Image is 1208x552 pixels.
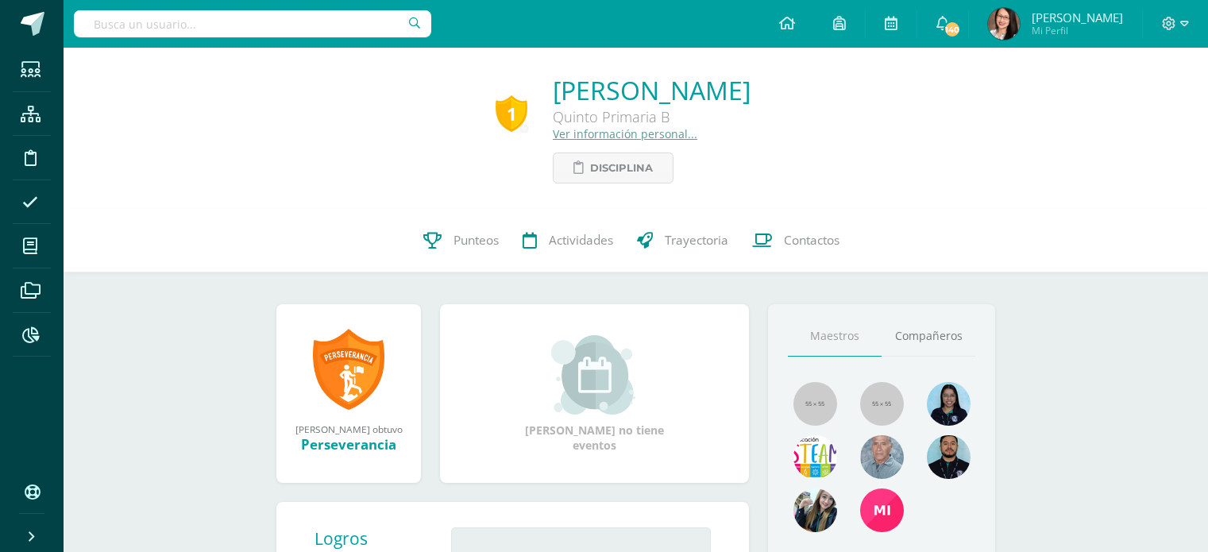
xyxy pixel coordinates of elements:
[1032,10,1123,25] span: [PERSON_NAME]
[553,107,751,126] div: Quinto Primaria B
[860,435,904,479] img: 55ac31a88a72e045f87d4a648e08ca4b.png
[943,21,960,38] span: 140
[553,73,751,107] a: [PERSON_NAME]
[590,153,653,183] span: Disciplina
[665,232,728,249] span: Trayectoria
[496,95,527,132] div: 1
[784,232,839,249] span: Contactos
[453,232,499,249] span: Punteos
[788,316,882,357] a: Maestros
[625,209,740,272] a: Trayectoria
[882,316,975,357] a: Compañeros
[927,435,971,479] img: 2207c9b573316a41e74c87832a091651.png
[411,209,511,272] a: Punteos
[549,232,613,249] span: Actividades
[988,8,1020,40] img: 220e157e7b27880ea9080e7bb9588460.png
[740,209,851,272] a: Contactos
[1032,24,1123,37] span: Mi Perfil
[515,335,674,453] div: [PERSON_NAME] no tiene eventos
[793,488,837,532] img: eb8ae7afc08c2157be8e57a59252e180.png
[292,423,405,435] div: [PERSON_NAME] obtuvo
[553,152,673,183] a: Disciplina
[292,435,405,454] div: Perseverancia
[74,10,431,37] input: Busca un usuario...
[927,382,971,426] img: 988842e5b939f5c2d5b9e82dc2614647.png
[793,435,837,479] img: 1876873a32423452ac5c62c6f625c80d.png
[860,382,904,426] img: 55x55
[793,382,837,426] img: 55x55
[860,488,904,532] img: 46cbd6eabce5eb6ac6385f4e87f52981.png
[553,126,697,141] a: Ver información personal...
[551,335,638,415] img: event_small.png
[511,209,625,272] a: Actividades
[315,527,438,550] div: Logros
